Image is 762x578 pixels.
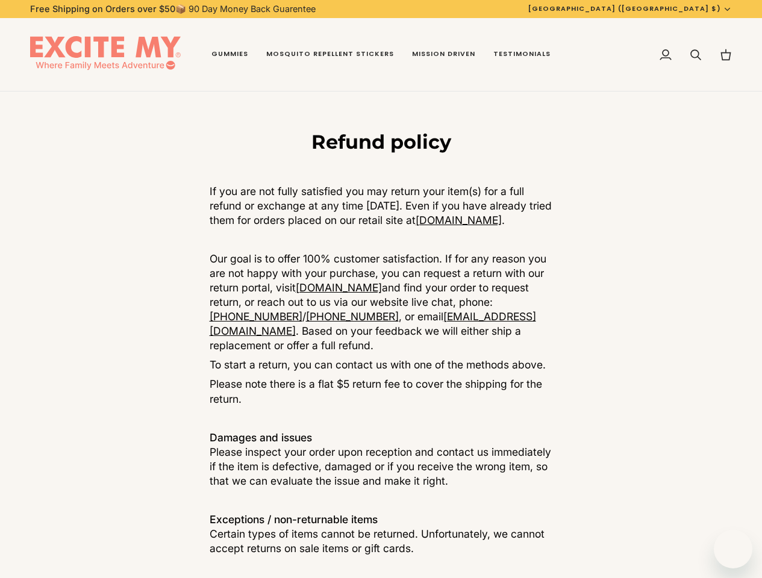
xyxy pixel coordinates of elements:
span: Mosquito Repellent Stickers [266,49,394,59]
p: Our goal is to offer 100% customer satisfaction. If for any reason you are not happy with your pu... [210,252,553,353]
p: To start a return, you can contact us with one of the methods above. [210,358,553,372]
span: Mission Driven [412,49,475,59]
a: Testimonials [484,18,560,92]
button: [GEOGRAPHIC_DATA] ([GEOGRAPHIC_DATA] $) [519,4,741,14]
a: Gummies [202,18,257,92]
a: Mosquito Repellent Stickers [257,18,403,92]
a: [PHONE_NUMBER] [306,310,399,323]
span: Testimonials [493,49,551,59]
h1: Refund policy [210,130,553,154]
img: EXCITE MY® [30,36,181,73]
a: [DOMAIN_NAME] [416,214,502,226]
a: Mission Driven [403,18,484,92]
span: Gummies [211,49,248,59]
p: 📦 90 Day Money Back Guarentee [30,2,316,16]
strong: Damages and issues [210,431,312,444]
p: If you are not fully satisfied you may return your item(s) for a full refund or exchange at any t... [210,184,553,228]
a: [DOMAIN_NAME] [296,281,382,294]
strong: Free Shipping on Orders over $50 [30,4,175,14]
strong: Exceptions / non-returnable items [210,513,378,526]
p: Certain types of items cannot be returned. Unfortunately, we cannot accept returns on sale items ... [210,512,553,556]
p: Please inspect your order upon reception and contact us immediately if the item is defective, dam... [210,430,553,488]
iframe: Button to launch messaging window [714,530,752,568]
p: Please note there is a flat $5 return fee to cover the shipping for the return. [210,377,553,406]
a: [PHONE_NUMBER] [210,310,302,323]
